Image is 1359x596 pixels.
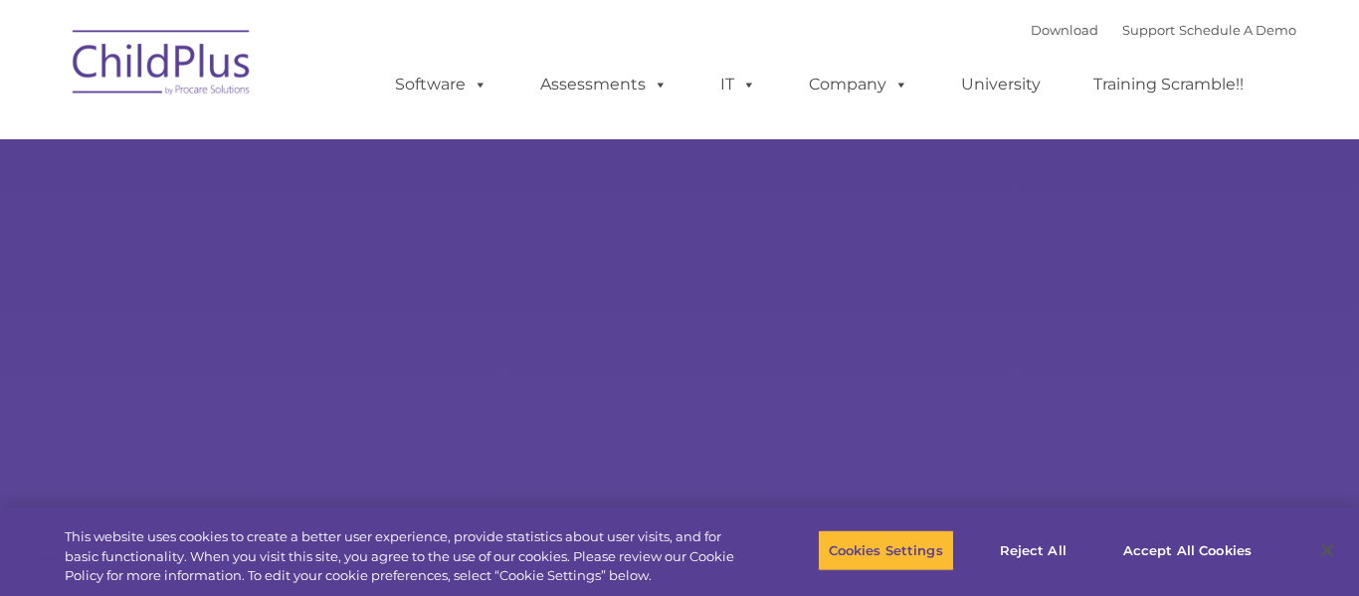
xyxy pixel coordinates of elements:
a: Training Scramble!! [1073,65,1263,104]
img: ChildPlus by Procare Solutions [63,16,262,115]
a: Assessments [520,65,687,104]
a: University [941,65,1061,104]
button: Close [1305,528,1349,572]
a: IT [700,65,776,104]
a: Schedule A Demo [1179,22,1296,38]
a: Download [1031,22,1098,38]
font: | [1031,22,1296,38]
button: Accept All Cookies [1112,529,1262,571]
a: Software [375,65,507,104]
a: Support [1122,22,1175,38]
button: Reject All [971,529,1095,571]
div: This website uses cookies to create a better user experience, provide statistics about user visit... [65,527,747,586]
a: Company [789,65,928,104]
button: Cookies Settings [818,529,954,571]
